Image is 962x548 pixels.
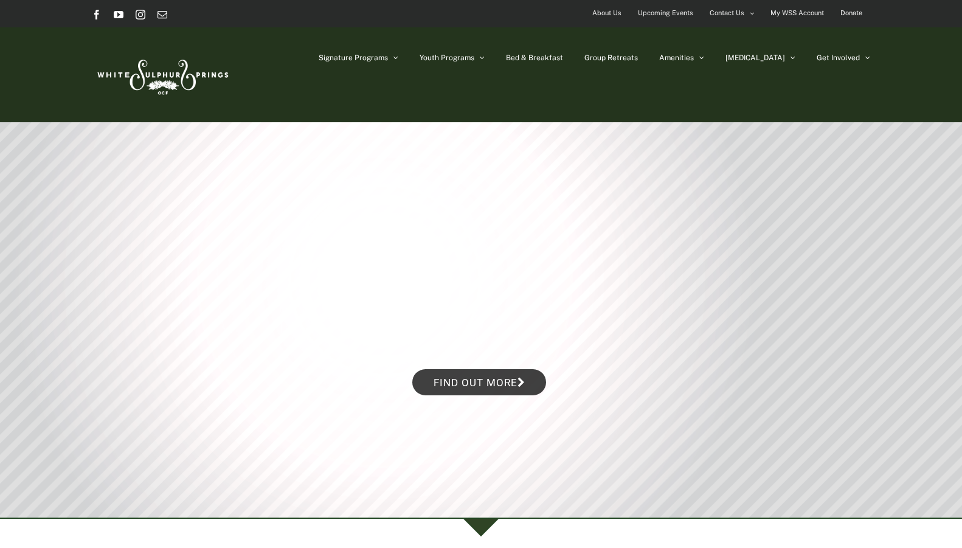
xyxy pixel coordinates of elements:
[584,54,638,61] span: Group Retreats
[659,27,704,88] a: Amenities
[725,27,795,88] a: [MEDICAL_DATA]
[638,4,693,22] span: Upcoming Events
[92,10,102,19] a: Facebook
[114,10,123,19] a: YouTube
[319,27,398,88] a: Signature Programs
[817,27,870,88] a: Get Involved
[840,4,862,22] span: Donate
[92,46,232,103] img: White Sulphur Springs Logo
[770,4,824,22] span: My WSS Account
[725,54,785,61] span: [MEDICAL_DATA]
[592,4,621,22] span: About Us
[584,27,638,88] a: Group Retreats
[157,10,167,19] a: Email
[710,4,744,22] span: Contact Us
[506,54,563,61] span: Bed & Breakfast
[420,54,474,61] span: Youth Programs
[319,54,388,61] span: Signature Programs
[817,54,860,61] span: Get Involved
[659,54,694,61] span: Amenities
[412,369,546,395] a: Find out more
[319,27,870,88] nav: Main Menu
[212,296,748,344] rs-layer: Winter Retreats at the Springs
[420,27,485,88] a: Youth Programs
[506,27,563,88] a: Bed & Breakfast
[136,10,145,19] a: Instagram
